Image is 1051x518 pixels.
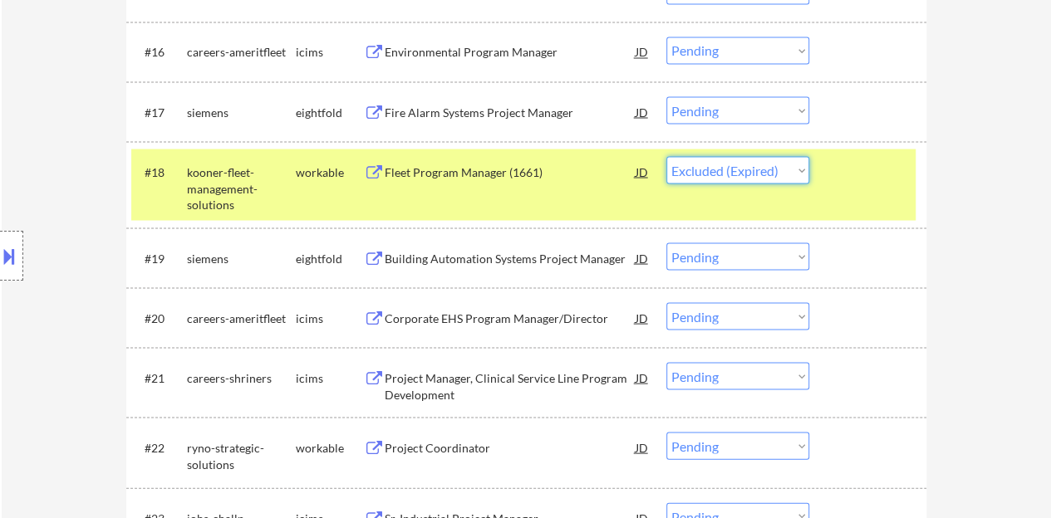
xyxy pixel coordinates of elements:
div: icims [296,369,364,386]
div: Fleet Program Manager (1661) [385,164,636,180]
div: JD [634,242,651,272]
div: JD [634,37,651,66]
div: JD [634,362,651,392]
div: JD [634,96,651,126]
div: icims [296,44,364,61]
div: #22 [145,439,174,456]
div: JD [634,302,651,332]
div: Environmental Program Manager [385,44,636,61]
div: #16 [145,44,174,61]
div: careers-ameritfleet [187,44,296,61]
div: icims [296,310,364,326]
div: Corporate EHS Program Manager/Director [385,310,636,326]
div: eightfold [296,250,364,266]
div: eightfold [296,104,364,120]
div: JD [634,156,651,186]
div: ryno-strategic-solutions [187,439,296,472]
div: workable [296,164,364,180]
div: Fire Alarm Systems Project Manager [385,104,636,120]
div: Building Automation Systems Project Manager [385,250,636,266]
div: Project Coordinator [385,439,636,456]
div: Project Manager, Clinical Service Line Program Development [385,369,636,402]
div: JD [634,432,651,462]
div: workable [296,439,364,456]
